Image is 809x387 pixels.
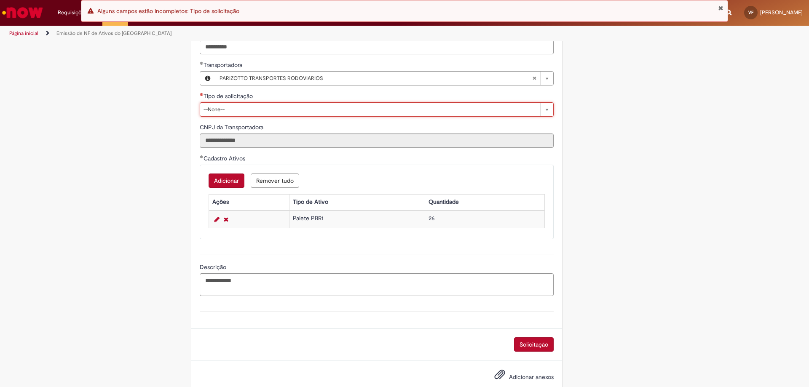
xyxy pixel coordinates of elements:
[97,7,239,15] span: Alguns campos estão incompletos: Tipo de solicitação
[209,173,244,188] button: Add a row for Cadastro Ativos
[222,214,230,224] a: Remover linha 1
[200,93,204,96] span: Necessários
[748,10,753,15] span: VF
[200,263,228,271] span: Descrição
[200,61,204,65] span: Obrigatório Preenchido
[204,103,536,116] span: --None--
[1,4,44,21] img: ServiceNow
[220,72,532,85] span: PARIZOTTO TRANSPORTES RODOVIARIOS
[251,173,299,188] button: Remove all rows for Cadastro Ativos
[9,30,38,37] a: Página inicial
[718,5,723,11] button: Fechar Notificação
[56,30,171,37] a: Emissão de NF de Ativos do [GEOGRAPHIC_DATA]
[200,72,215,85] button: Transportadora, Visualizar este registro PARIZOTTO TRANSPORTES RODOVIARIOS
[760,9,803,16] span: [PERSON_NAME]
[514,337,554,352] button: Solicitação
[212,214,222,224] a: Editar Linha 1
[204,92,254,100] span: Tipo de solicitação
[528,72,541,85] abbr: Limpar campo Transportadora
[200,273,554,296] textarea: Descrição
[204,61,244,69] span: Necessários - Transportadora
[425,211,545,228] td: 26
[204,155,247,162] span: Cadastro Ativos
[289,211,425,228] td: Palete PBR1
[200,133,554,148] input: CNPJ da Transportadora
[58,8,87,17] span: Requisições
[215,72,553,85] a: PARIZOTTO TRANSPORTES RODOVIARIOSLimpar campo Transportadora
[200,155,204,158] span: Obrigatório Preenchido
[200,40,554,54] input: DT
[492,367,507,386] button: Adicionar anexos
[200,123,265,131] span: Somente leitura - CNPJ da Transportadora
[209,194,289,210] th: Ações
[509,373,554,381] span: Adicionar anexos
[6,26,533,41] ul: Trilhas de página
[289,194,425,210] th: Tipo de Ativo
[425,194,545,210] th: Quantidade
